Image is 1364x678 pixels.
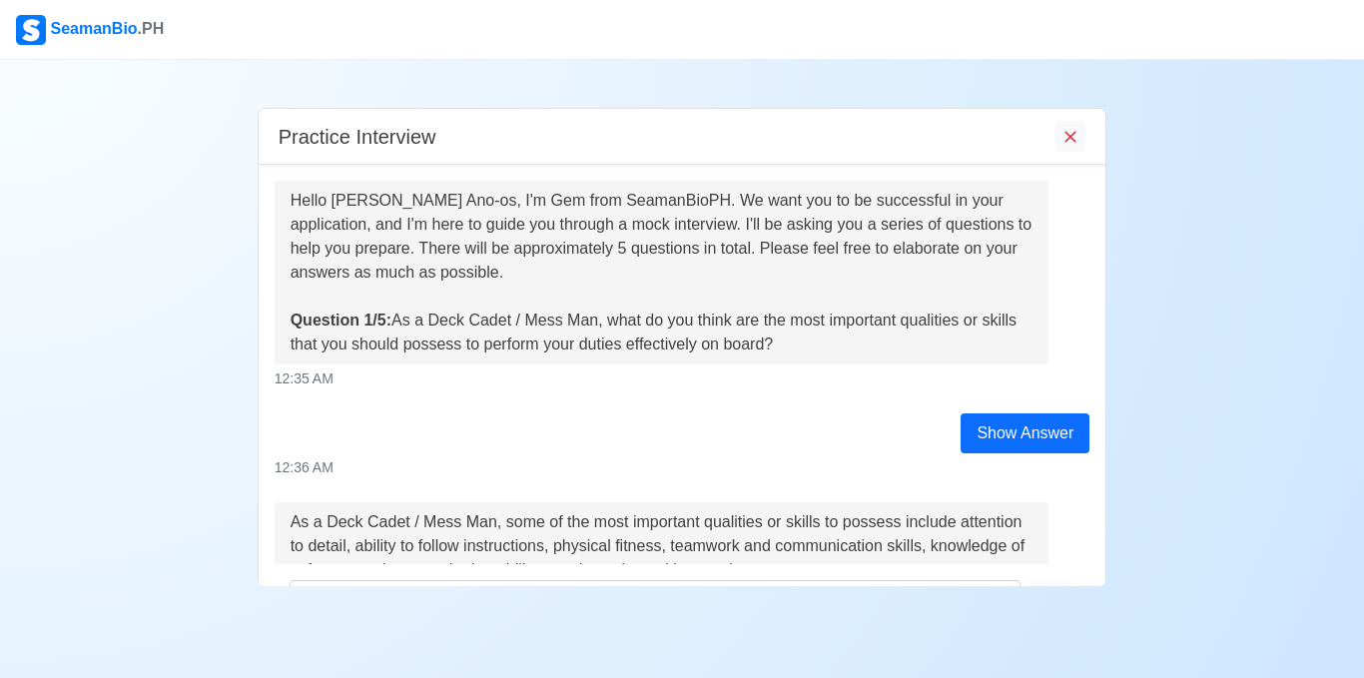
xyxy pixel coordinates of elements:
div: Hello [PERSON_NAME] Ano-os, I'm Gem from SeamanBioPH. We want you to be successful in your applic... [291,189,1033,356]
img: Logo [16,15,46,45]
strong: Question 1/5: [291,312,391,329]
button: End Interview [1055,121,1085,152]
div: Show Answer [961,413,1089,453]
h5: Practice Interview [279,125,436,149]
div: 12:35 AM [275,368,1090,389]
div: 12:36 AM [275,457,1090,478]
div: As a Deck Cadet / Mess Man, some of the most important qualities or skills to possess include att... [291,510,1033,654]
div: SeamanBio [16,15,164,45]
span: .PH [138,20,165,37]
